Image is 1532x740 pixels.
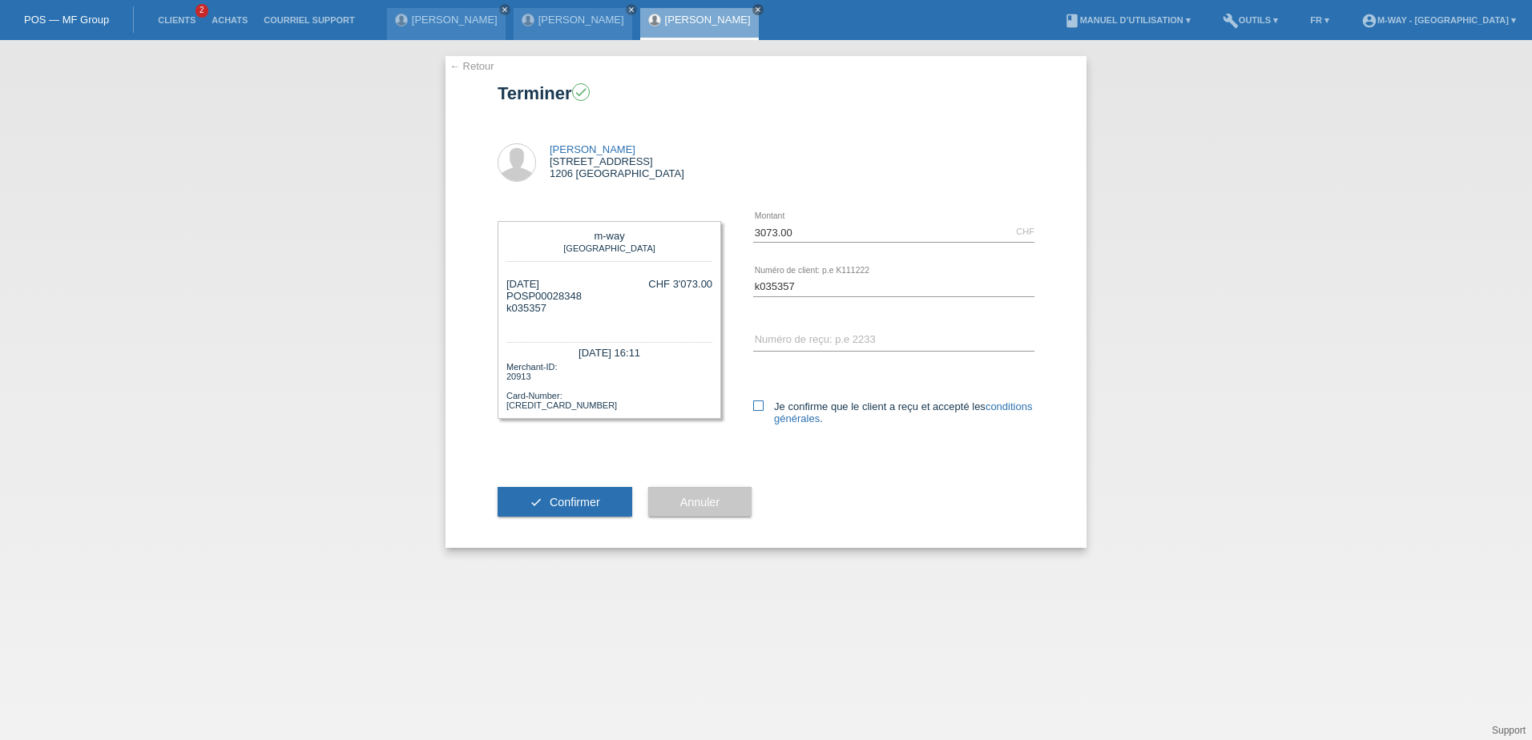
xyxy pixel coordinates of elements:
[1064,13,1080,29] i: book
[1361,13,1377,29] i: account_circle
[538,14,624,26] a: [PERSON_NAME]
[550,143,635,155] a: [PERSON_NAME]
[510,230,708,242] div: m-way
[498,487,632,517] button: check Confirmer
[1056,15,1199,25] a: bookManuel d’utilisation ▾
[1302,15,1337,25] a: FR ▾
[774,400,1032,424] a: conditions générales
[665,14,751,26] a: [PERSON_NAME]
[648,487,752,517] button: Annuler
[506,278,582,326] div: [DATE] POSP00028348
[499,4,510,15] a: close
[150,15,204,25] a: Clients
[752,4,764,15] a: close
[506,360,712,410] div: Merchant-ID: 20913 Card-Number: [CREDIT_CARD_NUMBER]
[680,496,720,509] span: Annuler
[256,15,362,25] a: Courriel Support
[648,278,712,290] div: CHF 3'073.00
[754,6,762,14] i: close
[1215,15,1286,25] a: buildOutils ▾
[196,4,208,18] span: 2
[24,14,109,26] a: POS — MF Group
[1223,13,1239,29] i: build
[204,15,256,25] a: Achats
[498,83,1034,103] h1: Terminer
[627,6,635,14] i: close
[412,14,498,26] a: [PERSON_NAME]
[530,496,542,509] i: check
[753,400,1034,424] label: Je confirme que le client a reçu et accepté les .
[574,85,588,99] i: check
[550,496,600,509] span: Confirmer
[501,6,509,14] i: close
[1492,725,1526,736] a: Support
[1353,15,1524,25] a: account_circlem-way - [GEOGRAPHIC_DATA] ▾
[450,60,494,72] a: ← Retour
[506,342,712,360] div: [DATE] 16:11
[510,242,708,253] div: [GEOGRAPHIC_DATA]
[550,143,684,179] div: [STREET_ADDRESS] 1206 [GEOGRAPHIC_DATA]
[506,302,546,314] span: k035357
[1016,227,1034,236] div: CHF
[626,4,637,15] a: close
